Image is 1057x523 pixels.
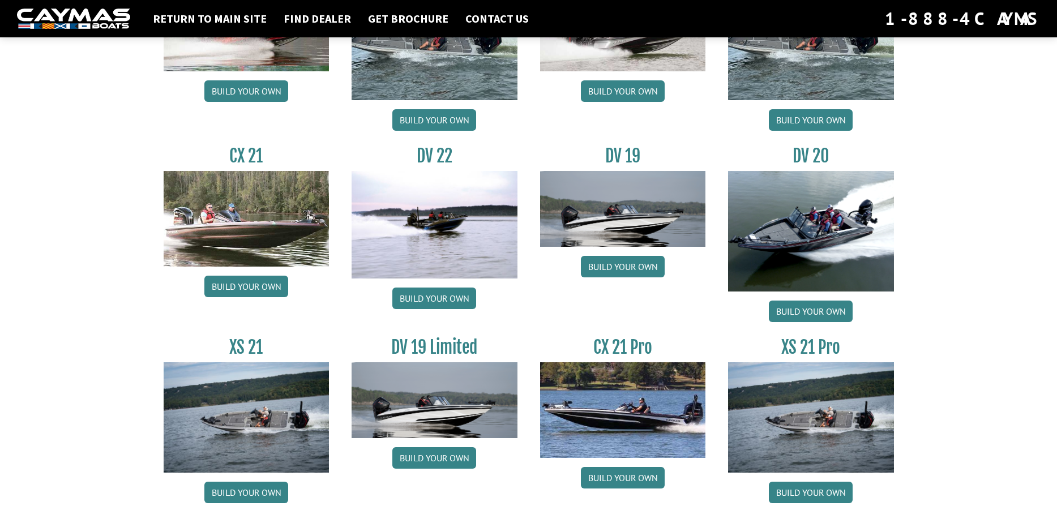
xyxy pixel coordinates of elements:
a: Build your own [392,109,476,131]
a: Build your own [204,80,288,102]
h3: DV 19 Limited [352,337,517,358]
img: CX21_thumb.jpg [164,171,329,266]
img: XS_21_thumbnail.jpg [728,362,894,473]
a: Build your own [392,447,476,469]
img: dv-19-ban_from_website_for_caymas_connect.png [352,362,517,438]
img: CX-21Pro_thumbnail.jpg [540,362,706,457]
a: Contact Us [460,11,534,26]
h3: DV 19 [540,145,706,166]
a: Build your own [769,482,853,503]
img: XS_21_thumbnail.jpg [164,362,329,473]
a: Build your own [581,467,665,488]
a: Return to main site [147,11,272,26]
h3: XS 21 Pro [728,337,894,358]
h3: CX 21 [164,145,329,166]
a: Build your own [769,301,853,322]
h3: DV 22 [352,145,517,166]
img: DV_20_from_website_for_caymas_connect.png [728,171,894,291]
img: DV22_original_motor_cropped_for_caymas_connect.jpg [352,171,517,278]
a: Build your own [204,276,288,297]
div: 1-888-4CAYMAS [885,6,1040,31]
img: white-logo-c9c8dbefe5ff5ceceb0f0178aa75bf4bb51f6bca0971e226c86eb53dfe498488.png [17,8,130,29]
a: Build your own [581,256,665,277]
img: dv-19-ban_from_website_for_caymas_connect.png [540,171,706,247]
a: Get Brochure [362,11,454,26]
a: Build your own [769,109,853,131]
h3: XS 21 [164,337,329,358]
h3: CX 21 Pro [540,337,706,358]
a: Build your own [392,288,476,309]
a: Build your own [204,482,288,503]
a: Build your own [581,80,665,102]
h3: DV 20 [728,145,894,166]
a: Find Dealer [278,11,357,26]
